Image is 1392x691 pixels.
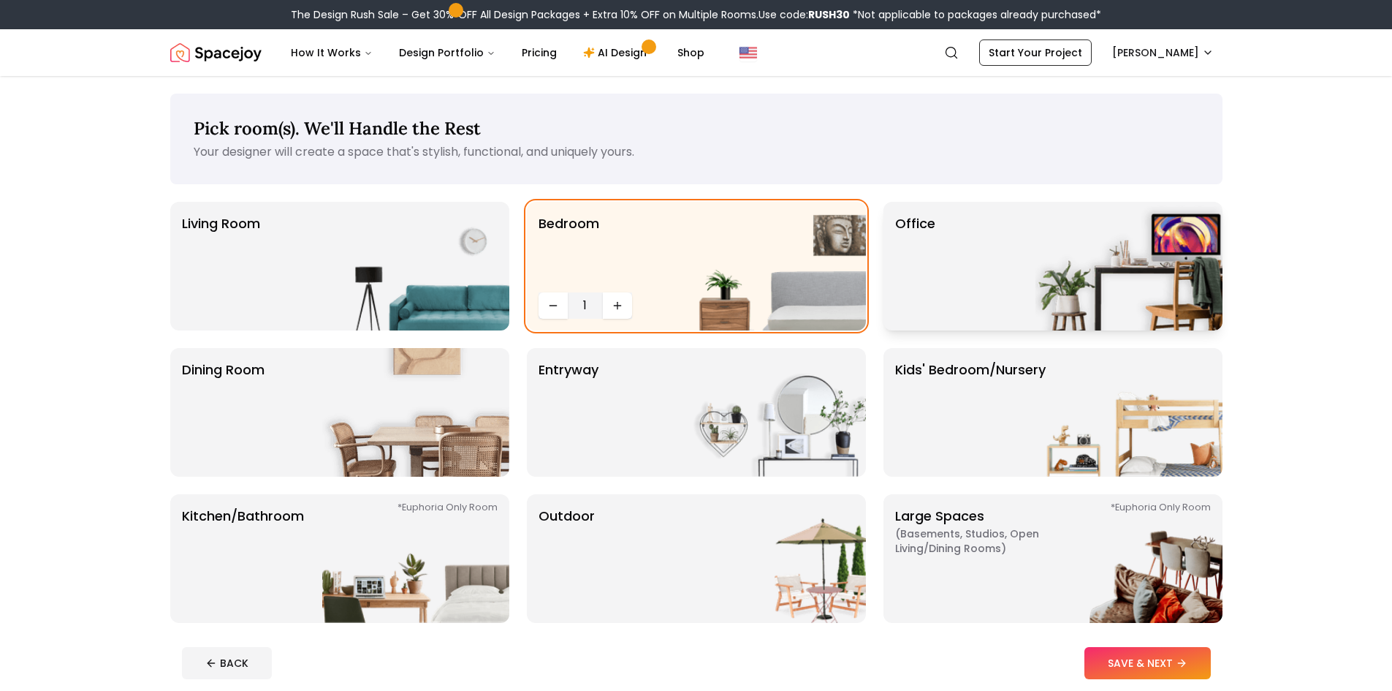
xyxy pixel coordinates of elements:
[539,506,595,611] p: Outdoor
[322,202,509,331] img: Living Room
[182,506,304,611] p: Kitchen/Bathroom
[322,494,509,623] img: Kitchen/Bathroom *Euphoria Only
[1035,348,1222,477] img: Kids' Bedroom/Nursery
[574,297,597,314] span: 1
[194,117,481,140] span: Pick room(s). We'll Handle the Rest
[603,292,632,319] button: Increase quantity
[510,38,568,67] a: Pricing
[758,7,850,22] span: Use code:
[539,214,599,287] p: Bedroom
[279,38,384,67] button: How It Works
[679,202,866,331] img: Bedroom
[322,348,509,477] img: Dining Room
[1103,39,1222,66] button: [PERSON_NAME]
[182,214,260,319] p: Living Room
[850,7,1101,22] span: *Not applicable to packages already purchased*
[739,44,757,61] img: United States
[539,360,598,465] p: entryway
[279,38,716,67] nav: Main
[387,38,507,67] button: Design Portfolio
[182,360,265,465] p: Dining Room
[170,38,262,67] img: Spacejoy Logo
[194,143,1199,161] p: Your designer will create a space that's stylish, functional, and uniquely yours.
[1084,647,1211,679] button: SAVE & NEXT
[539,292,568,319] button: Decrease quantity
[571,38,663,67] a: AI Design
[170,38,262,67] a: Spacejoy
[679,494,866,623] img: Outdoor
[679,348,866,477] img: entryway
[1035,494,1222,623] img: Large Spaces *Euphoria Only
[979,39,1092,66] a: Start Your Project
[895,360,1046,465] p: Kids' Bedroom/Nursery
[895,526,1078,556] span: ( Basements, Studios, Open living/dining rooms )
[895,506,1078,611] p: Large Spaces
[182,647,272,679] button: BACK
[808,7,850,22] b: RUSH30
[1035,202,1222,331] img: Office
[291,7,1101,22] div: The Design Rush Sale – Get 30% OFF All Design Packages + Extra 10% OFF on Multiple Rooms.
[170,29,1222,76] nav: Global
[895,214,935,319] p: Office
[666,38,716,67] a: Shop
